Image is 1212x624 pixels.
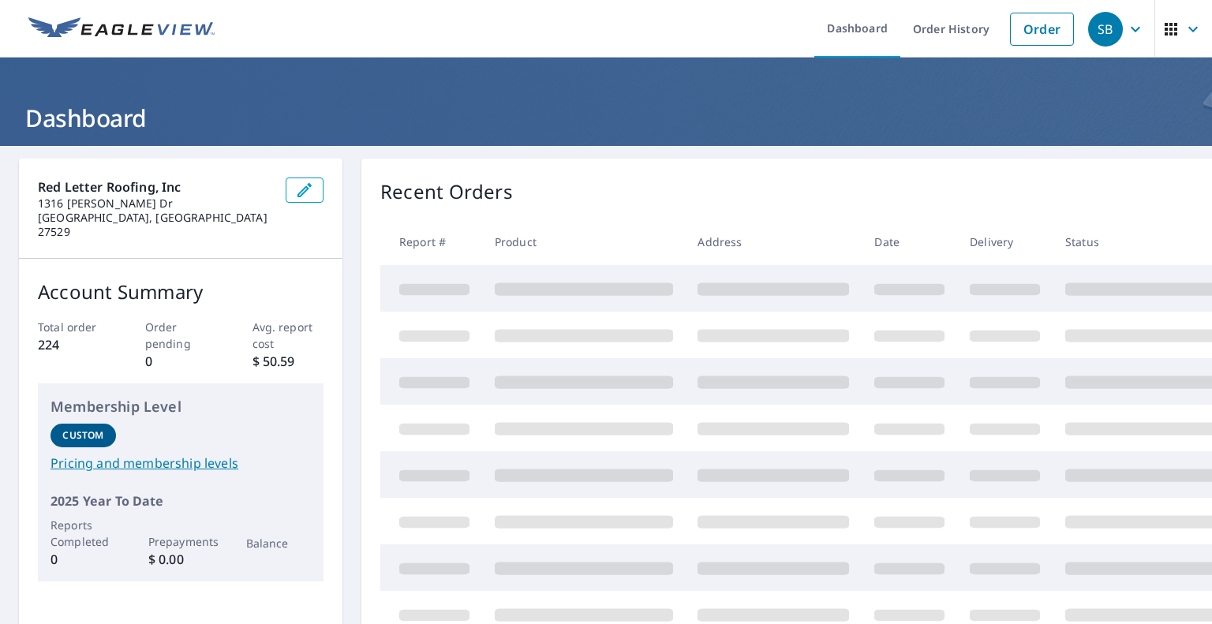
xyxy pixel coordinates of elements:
p: 2025 Year To Date [50,491,311,510]
p: Avg. report cost [252,319,324,352]
p: Red Letter Roofing, Inc [38,177,273,196]
div: SB [1088,12,1123,47]
p: Balance [246,535,312,551]
a: Order [1010,13,1074,46]
th: Product [482,219,686,265]
th: Address [685,219,862,265]
a: Pricing and membership levels [50,454,311,473]
p: Prepayments [148,533,214,550]
p: [GEOGRAPHIC_DATA], [GEOGRAPHIC_DATA] 27529 [38,211,273,239]
h1: Dashboard [19,102,1193,134]
p: Total order [38,319,110,335]
img: EV Logo [28,17,215,41]
p: 224 [38,335,110,354]
p: Custom [62,428,103,443]
p: Account Summary [38,278,324,306]
p: 0 [145,352,217,371]
p: Membership Level [50,396,311,417]
p: Order pending [145,319,217,352]
p: 0 [50,550,116,569]
p: $ 0.00 [148,550,214,569]
p: 1316 [PERSON_NAME] Dr [38,196,273,211]
p: Recent Orders [380,177,513,206]
th: Date [862,219,957,265]
p: $ 50.59 [252,352,324,371]
p: Reports Completed [50,517,116,550]
th: Report # [380,219,482,265]
th: Delivery [957,219,1053,265]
